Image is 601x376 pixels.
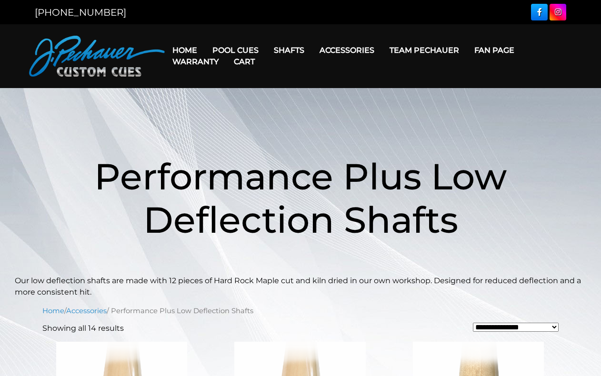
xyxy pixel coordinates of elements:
[35,7,126,18] a: [PHONE_NUMBER]
[42,307,64,315] a: Home
[312,38,382,62] a: Accessories
[226,49,262,74] a: Cart
[266,38,312,62] a: Shafts
[473,323,559,332] select: Shop order
[205,38,266,62] a: Pool Cues
[165,38,205,62] a: Home
[42,323,124,334] p: Showing all 14 results
[382,38,467,62] a: Team Pechauer
[467,38,522,62] a: Fan Page
[94,154,507,242] span: Performance Plus Low Deflection Shafts
[66,307,107,315] a: Accessories
[15,275,586,298] p: Our low deflection shafts are made with 12 pieces of Hard Rock Maple cut and kiln dried in our ow...
[42,306,559,316] nav: Breadcrumb
[165,49,226,74] a: Warranty
[29,36,165,77] img: Pechauer Custom Cues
